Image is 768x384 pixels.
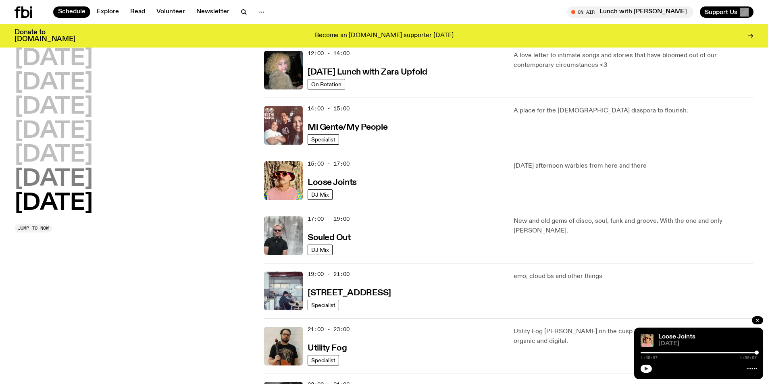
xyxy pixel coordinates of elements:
[740,356,757,360] span: 1:59:57
[308,134,339,145] a: Specialist
[15,224,52,232] button: Jump to now
[15,168,93,191] button: [DATE]
[15,192,93,215] button: [DATE]
[514,161,753,171] p: [DATE] afternoon warbles from here and there
[15,144,93,166] button: [DATE]
[264,216,303,255] img: Stephen looks directly at the camera, wearing a black tee, black sunglasses and headphones around...
[15,96,93,118] button: [DATE]
[308,189,333,200] a: DJ Mix
[92,6,124,18] a: Explore
[308,245,333,255] a: DJ Mix
[514,106,753,116] p: A place for the [DEMOGRAPHIC_DATA] diaspora to flourish.
[315,32,454,39] p: Become an [DOMAIN_NAME] supporter [DATE]
[311,191,329,197] span: DJ Mix
[514,327,753,346] p: Utility Fog [PERSON_NAME] on the cusp between acoustic and electronic, organic and digital.
[308,123,387,132] h3: Mi Gente/My People
[658,334,695,340] a: Loose Joints
[15,48,93,70] button: [DATE]
[308,300,339,310] a: Specialist
[308,215,350,223] span: 17:00 - 19:00
[700,6,753,18] button: Support Us
[308,287,391,297] a: [STREET_ADDRESS]
[18,226,49,230] span: Jump to now
[514,216,753,236] p: New and old gems of disco, soul, funk and groove. With the one and only [PERSON_NAME].
[125,6,150,18] a: Read
[308,50,350,57] span: 12:00 - 14:00
[311,357,335,363] span: Specialist
[53,6,90,18] a: Schedule
[308,177,357,187] a: Loose Joints
[514,272,753,281] p: emo, cloud bs and other things
[311,136,335,142] span: Specialist
[308,160,350,168] span: 15:00 - 17:00
[308,68,427,77] h3: [DATE] Lunch with Zara Upfold
[641,334,654,347] img: Tyson stands in front of a paperbark tree wearing orange sunglasses, a suede bucket hat and a pin...
[308,355,339,365] a: Specialist
[308,232,351,242] a: Souled Out
[308,326,350,333] span: 21:00 - 23:00
[15,120,93,143] button: [DATE]
[264,51,303,89] img: A digital camera photo of Zara looking to her right at the camera, smiling. She is wearing a ligh...
[658,341,757,347] span: [DATE]
[308,270,350,278] span: 19:00 - 21:00
[191,6,234,18] a: Newsletter
[705,8,737,16] span: Support Us
[308,66,427,77] a: [DATE] Lunch with Zara Upfold
[308,289,391,297] h3: [STREET_ADDRESS]
[514,51,753,70] p: A love letter to intimate songs and stories that have bloomed out of our contemporary circumstanc...
[308,179,357,187] h3: Loose Joints
[308,122,387,132] a: Mi Gente/My People
[264,161,303,200] img: Tyson stands in front of a paperbark tree wearing orange sunglasses, a suede bucket hat and a pin...
[308,342,347,353] a: Utility Fog
[264,272,303,310] img: Pat sits at a dining table with his profile facing the camera. Rhea sits to his left facing the c...
[308,79,345,89] a: On Rotation
[311,81,341,87] span: On Rotation
[311,302,335,308] span: Specialist
[308,105,350,112] span: 14:00 - 15:00
[15,29,75,43] h3: Donate to [DOMAIN_NAME]
[152,6,190,18] a: Volunteer
[567,6,693,18] button: On AirLunch with [PERSON_NAME]
[641,356,658,360] span: 1:59:57
[308,234,351,242] h3: Souled Out
[308,344,347,353] h3: Utility Fog
[264,327,303,365] img: Peter holds a cello, wearing a black graphic tee and glasses. He looks directly at the camera aga...
[311,247,329,253] span: DJ Mix
[15,72,93,94] button: [DATE]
